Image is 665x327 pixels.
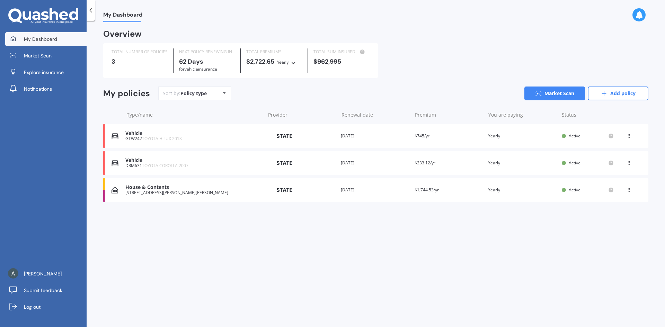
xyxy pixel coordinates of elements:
span: My Dashboard [103,11,142,21]
div: Type/name [127,111,263,118]
span: $745/yr [415,133,429,139]
div: GTW242 [125,136,261,141]
div: Renewal date [342,111,409,118]
span: Notifications [24,85,52,92]
span: TOYOTA HILUX 2013 [142,136,182,142]
img: State [267,130,302,142]
div: Policy type [180,90,207,97]
a: Notifications [5,82,87,96]
div: [STREET_ADDRESS][PERSON_NAME][PERSON_NAME] [125,190,261,195]
span: TOYOTA COROLLA 2007 [142,163,188,169]
img: State [267,157,302,169]
span: Market Scan [24,52,52,59]
a: Market Scan [5,49,87,63]
div: Yearly [277,59,289,66]
div: TOTAL SUM INSURED [313,48,369,55]
div: TOTAL PREMIUMS [246,48,302,55]
span: [PERSON_NAME] [24,270,62,277]
div: NEXT POLICY RENEWING IN [179,48,235,55]
img: House & Contents [112,187,118,193]
a: Submit feedback [5,283,87,297]
a: Explore insurance [5,65,87,79]
a: Log out [5,300,87,314]
div: Yearly [488,160,556,166]
div: Provider [268,111,336,118]
div: 3 [112,58,168,65]
span: Explore insurance [24,69,64,76]
div: Premium [415,111,483,118]
img: State [267,184,302,196]
div: Overview [103,30,142,37]
div: Status [562,111,614,118]
span: Active [569,187,580,193]
div: Yearly [488,187,556,193]
img: Vehicle [112,133,118,139]
div: [DATE] [341,187,409,193]
div: You are paying [488,111,556,118]
div: DRM631 [125,163,261,168]
span: for Vehicle insurance [179,66,217,72]
a: [PERSON_NAME] [5,267,87,281]
span: Active [569,160,580,166]
a: My Dashboard [5,32,87,46]
a: Add policy [588,87,648,100]
div: [DATE] [341,133,409,139]
div: [DATE] [341,160,409,166]
b: 62 Days [179,57,203,66]
div: Vehicle [125,157,261,163]
div: Sort by: [163,90,207,97]
span: Submit feedback [24,287,62,294]
div: TOTAL NUMBER OF POLICIES [112,48,168,55]
div: $962,995 [313,58,369,65]
span: $1,744.53/yr [415,187,439,193]
div: Vehicle [125,130,261,136]
span: My Dashboard [24,36,57,43]
div: House & Contents [125,184,261,190]
img: Vehicle [112,160,118,166]
span: $233.12/yr [415,160,435,166]
img: ACg8ocK7r6om3KeQr8qKkxpnM8LXsBgsleifiFjTuv1QUFSAr0Fsrg=s96-c [8,268,18,279]
div: $2,722.65 [246,58,302,66]
span: Log out [24,303,41,310]
div: My policies [103,89,150,99]
div: Yearly [488,133,556,139]
a: Market Scan [524,87,585,100]
span: Active [569,133,580,139]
